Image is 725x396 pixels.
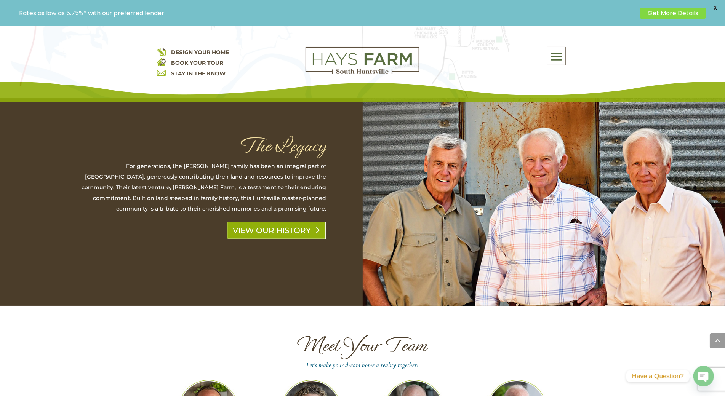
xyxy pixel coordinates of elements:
a: BOOK YOUR TOUR [171,59,224,66]
p: Rates as low as 5.75%* with our preferred lender [19,10,636,17]
h4: Let’s make your dream home a reality together! [157,364,568,370]
a: STAY IN THE KNOW [171,70,226,77]
a: VIEW OUR HISTORY [227,222,326,239]
h1: The Legacy [72,134,326,161]
img: book your home tour [157,57,166,66]
img: design your home [157,47,166,56]
a: Get More Details [640,8,706,19]
a: DESIGN YOUR HOME [171,49,229,56]
img: Logo [306,47,419,74]
h1: Meet Your Team [157,334,568,360]
a: hays farm homes huntsville development [306,69,419,76]
p: For generations, the [PERSON_NAME] family has been an integral part of [GEOGRAPHIC_DATA], generou... [72,161,326,214]
span: X [710,2,721,13]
